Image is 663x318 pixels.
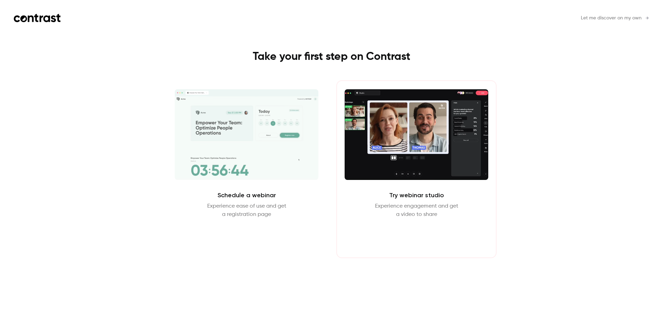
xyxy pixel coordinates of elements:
[394,227,439,244] button: Enter Studio
[153,50,510,64] h1: Take your first step on Contrast
[218,191,276,199] h2: Schedule a webinar
[207,202,286,219] p: Experience ease of use and get a registration page
[581,15,642,22] span: Let me discover on my own
[375,202,458,219] p: Experience engagement and get a video to share
[389,191,444,199] h2: Try webinar studio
